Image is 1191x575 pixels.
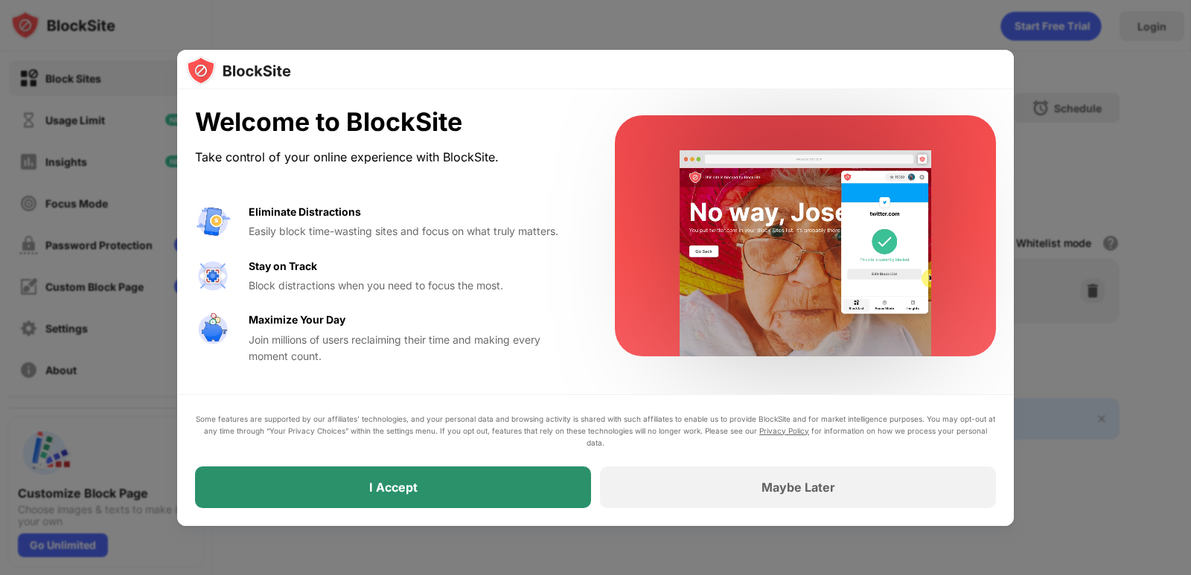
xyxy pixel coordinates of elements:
img: value-focus.svg [195,258,231,294]
img: logo-blocksite.svg [186,56,291,86]
img: value-avoid-distractions.svg [195,204,231,240]
a: Privacy Policy [759,426,809,435]
div: Take control of your online experience with BlockSite. [195,147,579,168]
div: Join millions of users reclaiming their time and making every moment count. [249,332,579,365]
div: Maybe Later [761,480,835,495]
div: Easily block time-wasting sites and focus on what truly matters. [249,223,579,240]
div: Welcome to BlockSite [195,107,579,138]
div: I Accept [369,480,418,495]
div: Maximize Your Day [249,312,345,328]
img: value-safe-time.svg [195,312,231,347]
div: Eliminate Distractions [249,204,361,220]
div: Stay on Track [249,258,317,274]
div: Block distractions when you need to focus the most. [249,277,579,294]
div: Some features are supported by our affiliates’ technologies, and your personal data and browsing ... [195,413,996,449]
